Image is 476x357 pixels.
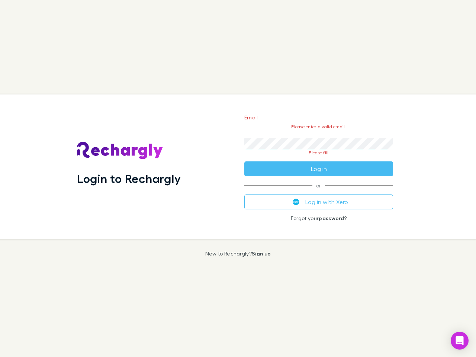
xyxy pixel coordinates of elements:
p: Please fill [244,150,393,155]
div: Open Intercom Messenger [451,332,469,350]
a: password [319,215,344,221]
p: Forgot your ? [244,215,393,221]
span: or [244,185,393,186]
p: New to Rechargly? [205,251,271,257]
button: Log in with Xero [244,194,393,209]
h1: Login to Rechargly [77,171,181,186]
img: Xero's logo [293,199,299,205]
a: Sign up [252,250,271,257]
p: Please enter a valid email. [244,124,393,129]
img: Rechargly's Logo [77,142,163,160]
button: Log in [244,161,393,176]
